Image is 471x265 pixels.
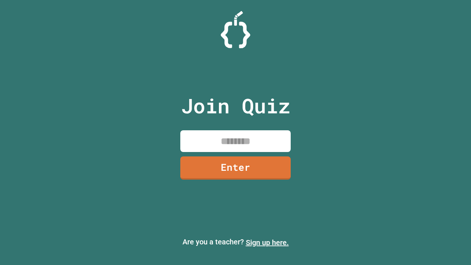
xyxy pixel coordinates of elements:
a: Enter [180,156,291,180]
iframe: chat widget [410,204,464,235]
img: Logo.svg [221,11,250,48]
p: Are you a teacher? [6,236,465,248]
a: Sign up here. [246,238,289,247]
p: Join Quiz [181,91,290,121]
iframe: chat widget [440,236,464,258]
